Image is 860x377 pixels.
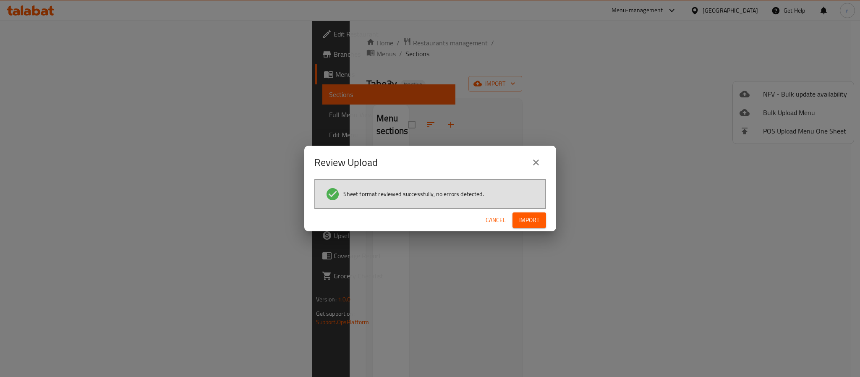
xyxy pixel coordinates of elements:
[526,152,546,173] button: close
[519,215,539,225] span: Import
[486,215,506,225] span: Cancel
[512,212,546,228] button: Import
[343,190,484,198] span: Sheet format reviewed successfully, no errors detected.
[482,212,509,228] button: Cancel
[314,156,378,169] h2: Review Upload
